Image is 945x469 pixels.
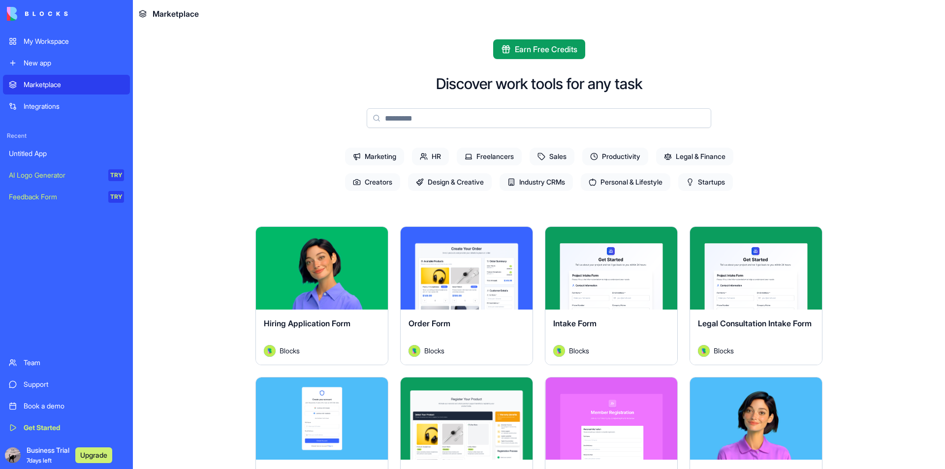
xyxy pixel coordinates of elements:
[457,148,522,165] span: Freelancers
[27,445,69,465] span: Business Trial
[530,148,574,165] span: Sales
[698,318,812,328] span: Legal Consultation Intake Form
[108,169,124,181] div: TRY
[24,101,124,111] div: Integrations
[3,396,130,416] a: Book a demo
[16,104,67,110] div: Shelly • 12m ago
[3,144,130,163] a: Untitled App
[63,322,70,330] button: Start recording
[545,226,678,365] a: Intake FormAvatarBlocks
[24,379,124,389] div: Support
[153,8,199,20] span: Marketplace
[690,226,822,365] a: Legal Consultation Intake FormAvatarBlocks
[569,345,589,356] span: Blocks
[345,173,400,191] span: Creators
[6,4,25,23] button: go back
[582,148,648,165] span: Productivity
[16,77,154,96] div: Welcome to Blocks 🙌 I'm here if you have any questions!
[31,322,39,330] button: Emoji picker
[24,358,124,368] div: Team
[3,353,130,373] a: Team
[3,132,130,140] span: Recent
[75,447,112,463] button: Upgrade
[3,418,130,438] a: Get Started
[3,165,130,185] a: AI Logo GeneratorTRY
[493,39,585,59] button: Earn Free Credits
[280,345,300,356] span: Blocks
[3,53,130,73] a: New app
[3,375,130,394] a: Support
[48,5,71,12] h1: Shelly
[3,75,130,94] a: Marketplace
[581,173,670,191] span: Personal & Lifestyle
[656,148,733,165] span: Legal & Finance
[154,4,173,23] button: Home
[47,322,55,330] button: Gif picker
[553,318,597,328] span: Intake Form
[8,57,189,124] div: Shelly says…
[24,36,124,46] div: My Workspace
[500,173,573,191] span: Industry CRMs
[9,192,101,202] div: Feedback Form
[3,96,130,116] a: Integrations
[400,226,533,365] a: Order FormAvatarBlocks
[9,170,101,180] div: AI Logo Generator
[48,12,92,22] p: Active 1h ago
[553,345,565,357] img: Avatar
[27,457,52,464] span: 7 days left
[8,57,161,102] div: Hey Инфузория 👋Welcome to Blocks 🙌 I'm here if you have any questions!Shelly • 12m agoAdd reaction
[255,226,388,365] a: Hiring Application FormAvatarBlocks
[7,7,68,21] img: logo
[264,345,276,357] img: Avatar
[5,447,21,463] img: ACg8ocJsfN2JdX1y8EUjoxV6N20a7v-OPHg6EQ5kX3aps-EP8IqjqUDZ=s96-c
[409,318,450,328] span: Order Form
[24,401,124,411] div: Book a demo
[436,75,642,93] h2: Discover work tools for any task
[345,148,404,165] span: Marketing
[408,173,492,191] span: Design & Creative
[24,423,124,433] div: Get Started
[108,191,124,203] div: TRY
[424,345,444,356] span: Blocks
[8,302,189,318] textarea: Message…
[169,318,185,334] button: Send a message…
[264,318,350,328] span: Hiring Application Form
[28,5,44,21] img: Profile image for Shelly
[698,345,710,357] img: Avatar
[714,345,734,356] span: Blocks
[3,187,130,207] a: Feedback FormTRY
[24,80,124,90] div: Marketplace
[173,4,190,22] div: Close
[24,58,124,68] div: New app
[412,148,449,165] span: HR
[16,63,154,72] div: Hey Инфузория 👋
[409,345,420,357] img: Avatar
[9,149,124,158] div: Untitled App
[15,322,23,330] button: Upload attachment
[3,31,130,51] a: My Workspace
[678,173,733,191] span: Startups
[515,43,577,55] span: Earn Free Credits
